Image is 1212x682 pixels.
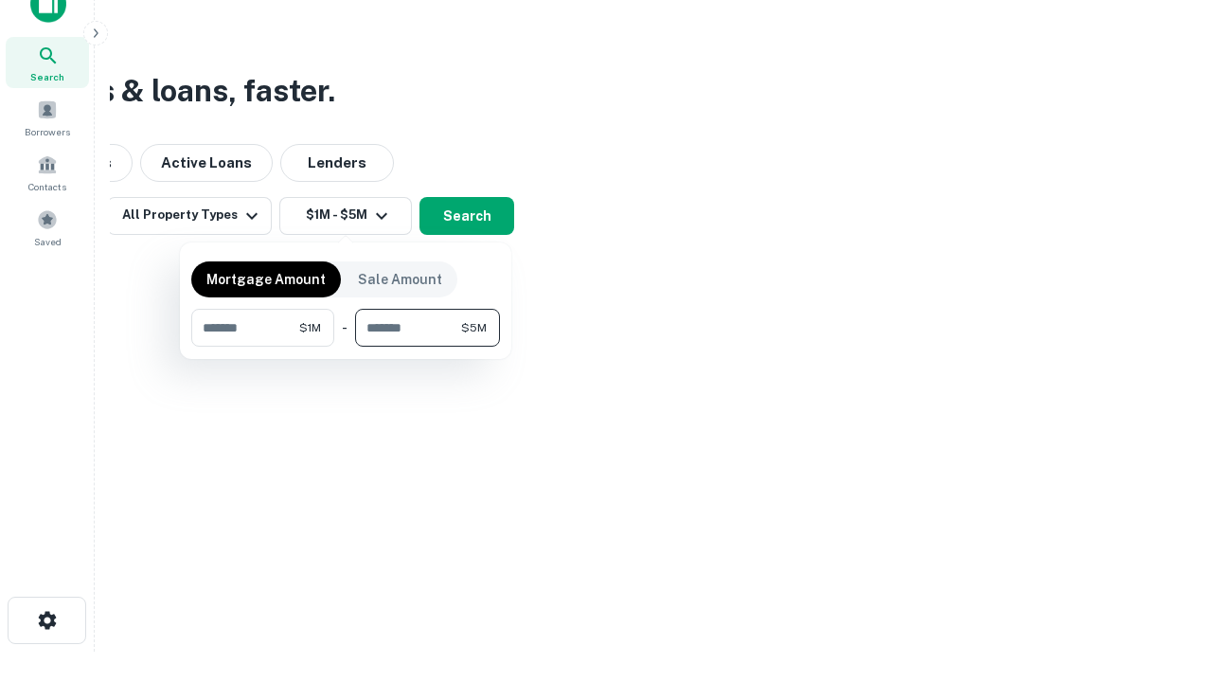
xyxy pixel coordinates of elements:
[1117,530,1212,621] iframe: Chat Widget
[206,269,326,290] p: Mortgage Amount
[299,319,321,336] span: $1M
[461,319,487,336] span: $5M
[342,309,348,347] div: -
[358,269,442,290] p: Sale Amount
